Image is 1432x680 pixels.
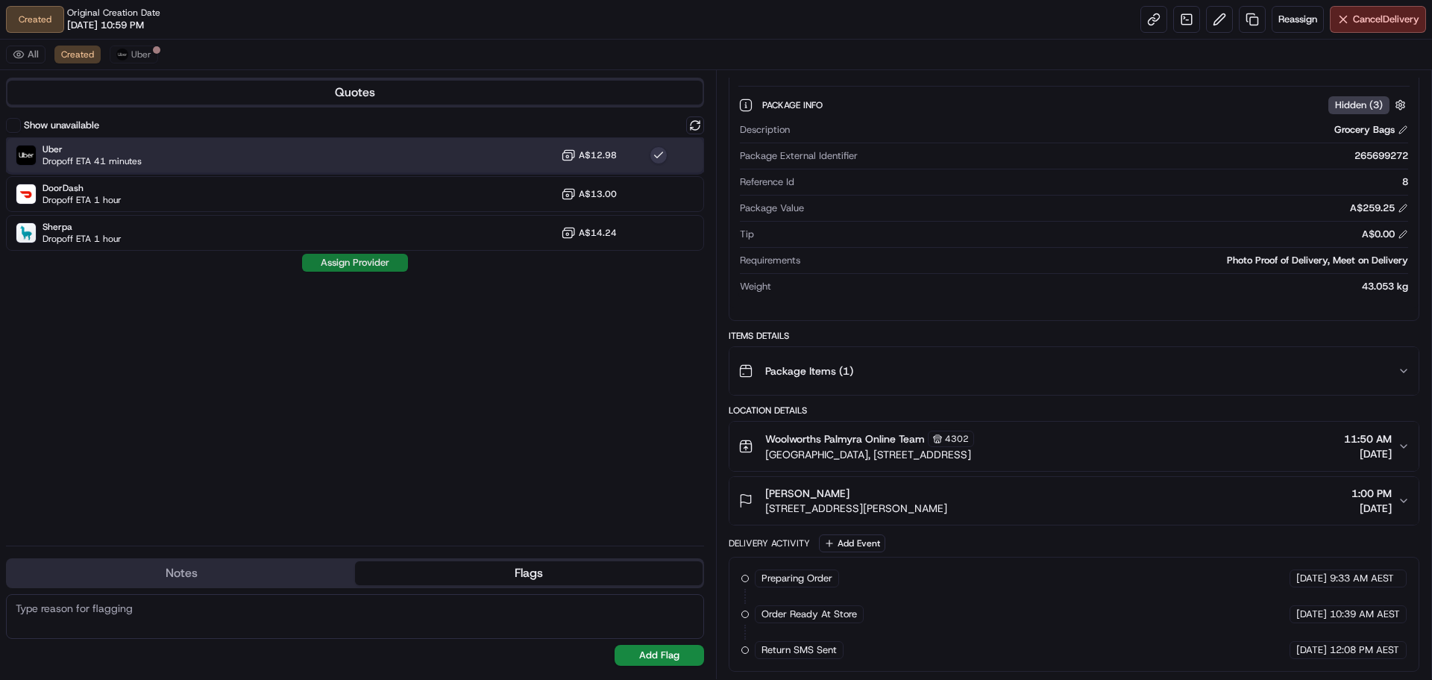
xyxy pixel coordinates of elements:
[43,182,122,194] span: DoorDash
[1296,608,1327,621] span: [DATE]
[729,405,1419,417] div: Location Details
[1330,608,1400,621] span: 10:39 AM AEST
[7,81,703,105] button: Quotes
[1362,228,1408,241] div: A$0.00
[740,228,754,241] span: Tip
[116,49,128,60] img: uber-new-logo.jpeg
[1330,572,1394,585] span: 9:33 AM AEST
[864,149,1408,163] div: 265699272
[1351,501,1392,516] span: [DATE]
[1330,643,1399,657] span: 12:08 PM AEST
[729,477,1419,525] button: [PERSON_NAME][STREET_ADDRESS][PERSON_NAME]1:00 PM[DATE]
[9,210,120,237] a: 📗Knowledge Base
[16,184,36,204] img: DoorDash
[43,155,142,167] span: Dropoff ETA 41 minutes
[61,49,94,60] span: Created
[579,227,617,239] span: A$14.24
[729,347,1419,395] button: Package Items (1)
[24,119,99,132] label: Show unavailable
[729,537,810,549] div: Delivery Activity
[1350,202,1408,215] div: A$259.25
[15,60,271,84] p: Welcome 👋
[761,572,832,585] span: Preparing Order
[302,254,408,272] button: Assign Provider
[1328,96,1410,114] button: Hidden (3)
[43,143,142,155] span: Uber
[765,364,853,378] span: Package Items ( 1 )
[615,645,704,666] button: Add Flag
[110,46,158,63] button: Uber
[765,447,974,462] span: [GEOGRAPHIC_DATA], [STREET_ADDRESS]
[561,187,617,202] button: A$13.00
[761,608,857,621] span: Order Ready At Store
[15,15,45,45] img: Nash
[30,216,114,231] span: Knowledge Base
[740,123,790,137] span: Description
[67,19,144,32] span: [DATE] 10:59 PM
[729,330,1419,342] div: Items Details
[1335,99,1383,112] span: Hidden ( 3 )
[67,7,160,19] span: Original Creation Date
[740,280,771,293] span: Weight
[1278,13,1317,26] span: Reassign
[105,252,180,264] a: Powered byPylon
[6,46,45,63] button: All
[1351,486,1392,501] span: 1:00 PM
[729,422,1419,471] button: Woolworths Palmyra Online Team4302[GEOGRAPHIC_DATA], [STREET_ADDRESS]11:50 AM[DATE]
[561,148,617,163] button: A$12.98
[1330,6,1426,33] button: CancelDelivery
[1344,446,1392,461] span: [DATE]
[254,147,271,165] button: Start new chat
[1272,6,1324,33] button: Reassign
[141,216,239,231] span: API Documentation
[740,175,794,189] span: Reference Id
[43,233,122,245] span: Dropoff ETA 1 hour
[7,561,355,585] button: Notes
[15,218,27,230] div: 📗
[131,49,151,60] span: Uber
[762,99,826,111] span: Package Info
[39,96,246,112] input: Clear
[51,143,245,157] div: Start new chat
[148,253,180,264] span: Pylon
[15,143,42,169] img: 1736555255976-a54dd68f-1ca7-489b-9aae-adbdc363a1c4
[945,433,969,445] span: 4302
[579,188,617,200] span: A$13.00
[1334,123,1408,137] div: Grocery Bags
[765,501,947,516] span: [STREET_ADDRESS][PERSON_NAME]
[740,149,858,163] span: Package External Identifier
[579,149,617,161] span: A$12.98
[54,46,101,63] button: Created
[355,561,703,585] button: Flags
[761,643,837,657] span: Return SMS Sent
[740,202,804,215] span: Package Value
[806,254,1408,267] div: Photo Proof of Delivery, Meet on Delivery
[819,534,885,552] button: Add Event
[51,157,189,169] div: We're available if you need us!
[43,194,122,206] span: Dropoff ETA 1 hour
[1296,643,1327,657] span: [DATE]
[1353,13,1419,26] span: Cancel Delivery
[1344,431,1392,446] span: 11:50 AM
[800,175,1408,189] div: 8
[16,223,36,243] img: Sherpa
[561,225,617,240] button: A$14.24
[740,254,800,267] span: Requirements
[765,486,850,501] span: [PERSON_NAME]
[765,431,925,446] span: Woolworths Palmyra Online Team
[1296,572,1327,585] span: [DATE]
[120,210,245,237] a: 💻API Documentation
[16,146,36,165] img: Uber
[126,218,138,230] div: 💻
[43,221,122,233] span: Sherpa
[777,280,1408,293] div: 43.053 kg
